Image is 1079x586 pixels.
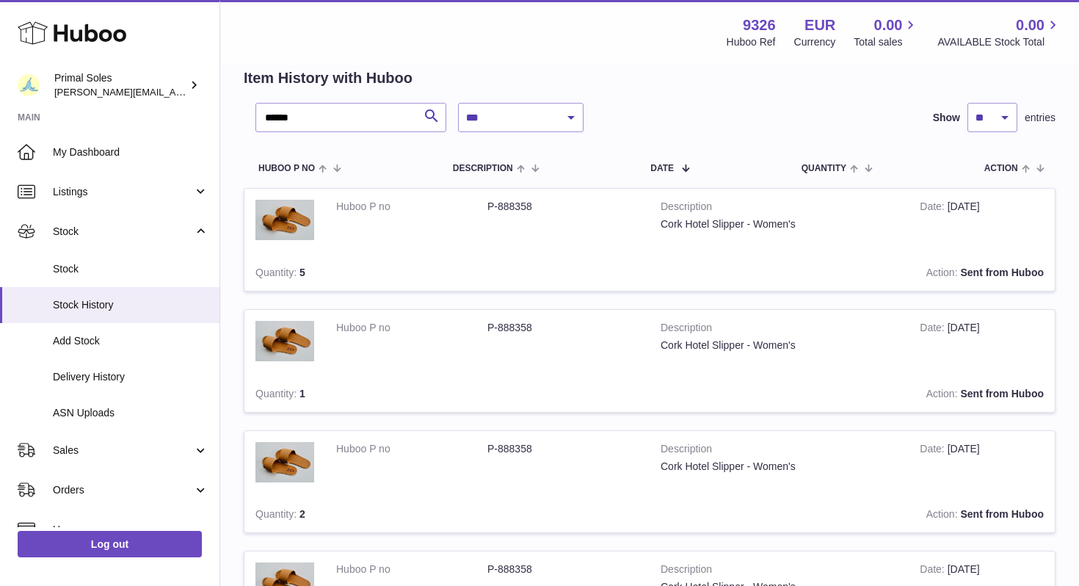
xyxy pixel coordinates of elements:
[926,388,961,403] strong: Action
[53,298,208,312] span: Stock History
[53,262,208,276] span: Stock
[255,321,314,361] img: 1698311263.jpeg
[53,523,208,537] span: Usage
[661,563,898,580] strong: Description
[336,321,487,335] dt: Huboo P no
[960,508,1044,520] strong: Sent from Huboo
[933,111,960,125] label: Show
[1016,15,1045,35] span: 0.00
[926,508,961,524] strong: Action
[255,508,299,524] strong: Quantity
[453,164,513,173] span: Description
[53,185,193,199] span: Listings
[487,321,639,335] dd: P-888358
[336,563,487,576] dt: Huboo P no
[854,35,919,49] span: Total sales
[804,15,835,35] strong: EUR
[53,145,208,159] span: My Dashboard
[650,164,674,173] span: Date
[53,334,208,348] span: Add Stock
[920,563,947,579] strong: Date
[244,255,390,291] td: 5
[727,35,776,49] div: Huboo Ref
[984,164,1018,173] span: Action
[487,200,639,214] dd: P-888358
[258,164,315,173] span: Huboo P no
[854,15,919,49] a: 0.00 Total sales
[255,267,299,282] strong: Quantity
[487,563,639,576] dd: P-888358
[18,531,202,557] a: Log out
[54,71,186,99] div: Primal Soles
[909,310,1055,376] td: [DATE]
[794,35,836,49] div: Currency
[909,431,1055,497] td: [DATE]
[802,164,846,173] span: Quantity
[650,431,909,497] td: Cork Hotel Slipper - Women's
[909,189,1055,255] td: [DATE]
[244,376,390,412] td: 1
[244,68,413,88] h2: Item History with Huboo
[336,200,487,214] dt: Huboo P no
[937,15,1061,49] a: 0.00 AVAILABLE Stock Total
[53,483,193,497] span: Orders
[743,15,776,35] strong: 9326
[920,322,947,337] strong: Date
[661,321,898,339] strong: Description
[926,267,961,282] strong: Action
[874,15,903,35] span: 0.00
[53,406,208,420] span: ASN Uploads
[661,200,898,217] strong: Description
[255,442,314,482] img: 1698311263.jpeg
[53,225,193,239] span: Stock
[937,35,1061,49] span: AVAILABLE Stock Total
[650,310,909,376] td: Cork Hotel Slipper - Women's
[255,388,299,403] strong: Quantity
[960,388,1044,399] strong: Sent from Huboo
[661,442,898,460] strong: Description
[920,200,947,216] strong: Date
[487,442,639,456] dd: P-888358
[920,443,947,458] strong: Date
[650,189,909,255] td: Cork Hotel Slipper - Women's
[1025,111,1056,125] span: entries
[18,74,40,96] img: david@primalsoles.com
[53,370,208,384] span: Delivery History
[54,86,294,98] span: [PERSON_NAME][EMAIL_ADDRESS][DOMAIN_NAME]
[960,267,1044,278] strong: Sent from Huboo
[53,444,193,457] span: Sales
[255,200,314,240] img: 1698311263.jpeg
[244,496,390,532] td: 2
[336,442,487,456] dt: Huboo P no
